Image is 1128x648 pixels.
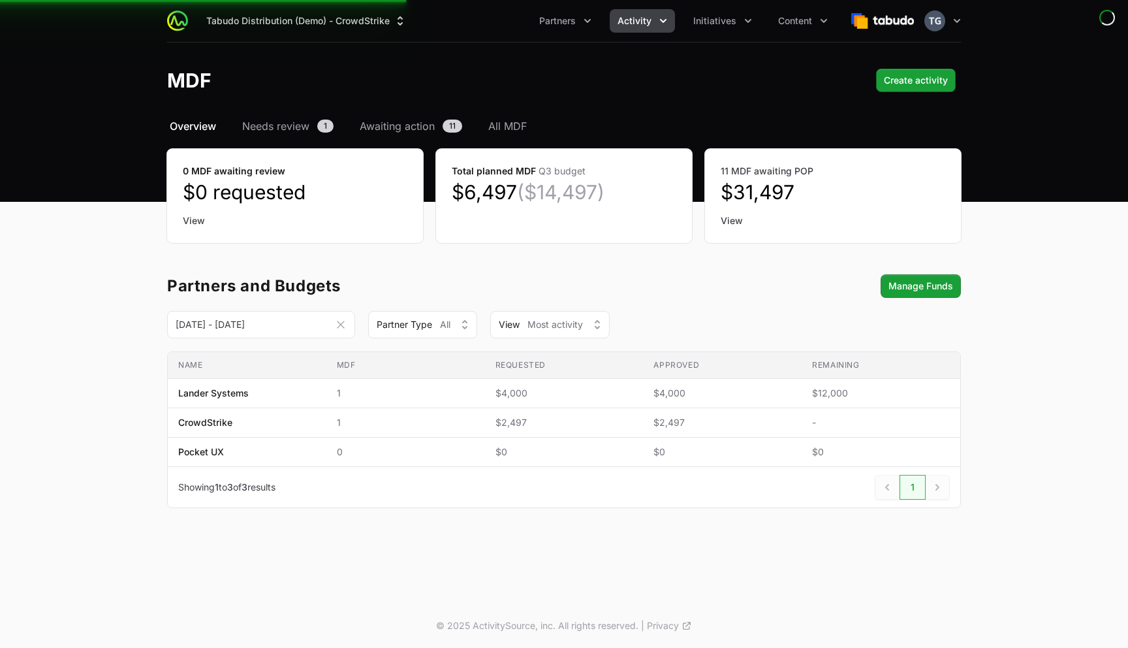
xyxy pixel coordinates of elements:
[881,274,961,298] button: Manage Funds
[770,9,836,33] div: Content menu
[485,352,644,379] th: Requested
[812,387,950,400] span: $12,000
[685,9,760,33] div: Initiatives menu
[183,165,407,178] dt: 0 MDF awaiting review
[618,14,651,27] span: Activity
[888,278,953,294] span: Manage Funds
[183,180,407,204] dd: $0 requested
[653,416,791,429] span: $2,497
[167,278,341,294] h3: Partners and Budgets
[178,387,249,400] span: Lander Systems
[452,180,676,204] dd: $6,497
[812,445,950,459] span: $0
[178,445,224,459] span: Pocket UX
[693,14,736,27] span: Initiatives
[876,69,956,92] button: Create activity
[486,118,529,134] a: All MDF
[368,311,477,338] div: Partner Type filter
[167,311,961,338] section: MDF overview filters
[377,318,432,331] span: Partner Type
[653,445,791,459] span: $0
[337,387,475,400] span: 1
[178,481,275,494] p: Showing to of results
[240,118,336,134] a: Needs review1
[242,118,309,134] span: Needs review
[178,416,232,429] span: CrowdStrike
[881,274,961,298] div: Secondary actions
[643,352,802,379] th: Approved
[802,352,960,379] th: Remaining
[812,416,950,429] span: -
[168,352,326,379] th: Name
[884,73,948,88] span: Create activity
[440,318,450,331] span: All
[357,118,465,134] a: Awaiting action11
[170,118,216,134] span: Overview
[215,481,219,493] span: 1
[721,165,945,178] dt: 11 MDF awaiting POP
[368,311,477,338] button: Partner TypeAll
[188,9,836,33] div: Main navigation
[778,14,812,27] span: Content
[242,481,247,493] span: 3
[539,14,576,27] span: Partners
[610,9,675,33] div: Activity menu
[360,118,435,134] span: Awaiting action
[647,619,692,632] a: Privacy
[531,9,599,33] div: Partners menu
[167,10,188,31] img: ActivitySource
[495,416,633,429] span: $2,497
[876,69,956,92] div: Primary actions
[337,416,475,429] span: 1
[337,445,475,459] span: 0
[452,165,676,178] dt: Total planned MDF
[183,214,407,227] a: View
[770,9,836,33] button: Content
[685,9,760,33] button: Initiatives
[443,120,462,133] span: 11
[167,118,961,134] nav: MDF navigation
[517,180,604,204] span: ($14,497)
[900,475,926,500] a: 1
[317,120,334,133] span: 1
[167,69,211,92] h1: MDF
[490,311,610,338] div: View Type filter
[495,387,633,400] span: $4,000
[539,165,586,176] span: Q3 budget
[499,318,520,331] span: View
[653,387,791,400] span: $4,000
[721,214,945,227] a: View
[488,118,527,134] span: All MDF
[167,118,219,134] a: Overview
[167,316,355,333] div: Date range picker
[531,9,599,33] button: Partners
[641,619,644,632] span: |
[198,9,415,33] button: Tabudo Distribution (Demo) - CrowdStrike
[436,619,638,632] p: © 2025 ActivitySource, inc. All rights reserved.
[167,311,355,338] input: DD MMM YYYY - DD MMM YYYY
[490,311,610,338] button: ViewMost activity
[610,9,675,33] button: Activity
[495,445,633,459] span: $0
[326,352,485,379] th: MDF
[851,8,914,34] img: Tabudo Distribution (Demo)
[721,180,945,204] dd: $31,497
[198,9,415,33] div: Supplier switch menu
[227,481,233,493] span: 3
[924,10,945,31] img: Timothy Greig
[527,318,583,331] span: Most activity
